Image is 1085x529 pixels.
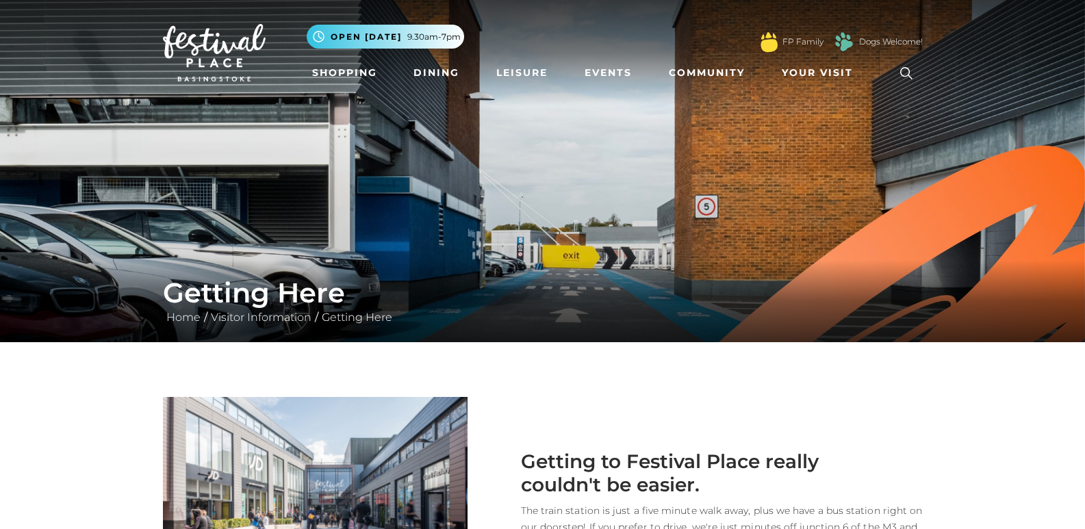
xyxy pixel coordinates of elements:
a: Dining [408,60,465,86]
a: Your Visit [776,60,865,86]
button: Open [DATE] 9.30am-7pm [307,25,464,49]
span: 9.30am-7pm [407,31,461,43]
a: Getting Here [318,311,396,324]
a: Dogs Welcome! [859,36,923,48]
a: Visitor Information [207,311,315,324]
a: Leisure [491,60,553,86]
a: Shopping [307,60,383,86]
h1: Getting Here [163,276,923,309]
a: Community [663,60,750,86]
span: Your Visit [782,66,853,80]
a: FP Family [782,36,824,48]
span: Open [DATE] [331,31,402,43]
a: Events [579,60,637,86]
img: Festival Place Logo [163,24,266,81]
h2: Getting to Festival Place really couldn't be easier. [488,450,830,496]
div: / / [153,276,933,326]
a: Home [163,311,204,324]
